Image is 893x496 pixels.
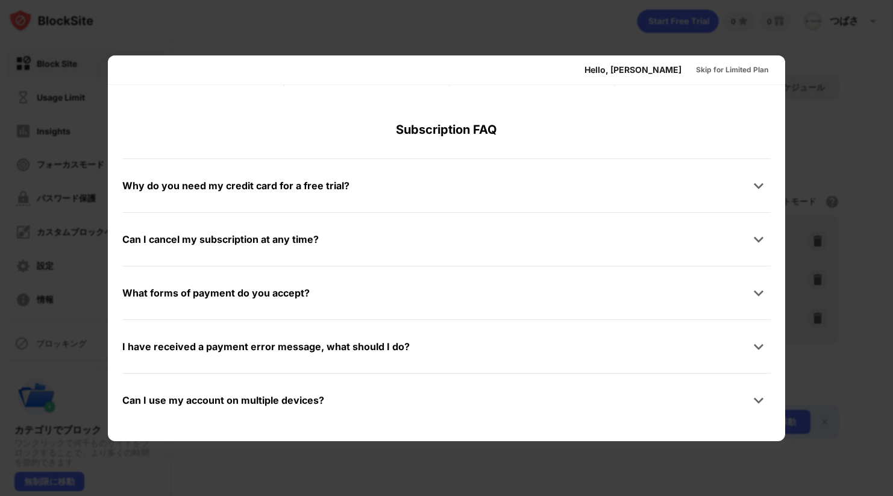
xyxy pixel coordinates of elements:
div: Skip for Limited Plan [696,64,768,76]
div: Hello, [PERSON_NAME] [584,65,681,75]
div: Subscription FAQ [122,101,771,159]
div: Can I cancel my subscription at any time? [122,231,319,248]
div: Can I use my account on multiple devices? [122,392,324,409]
div: What forms of payment do you accept? [122,284,310,302]
div: I have received a payment error message, what should I do? [122,338,410,356]
div: Why do you need my credit card for a free trial? [122,177,349,195]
